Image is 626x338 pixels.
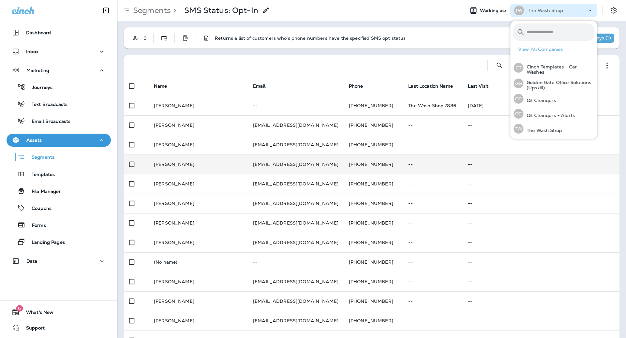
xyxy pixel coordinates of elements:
button: OCOil Changers - Alerts [510,106,597,121]
p: -- [408,201,457,206]
button: Dynamic [157,32,171,45]
td: [PERSON_NAME] [149,174,248,194]
p: > [171,6,176,15]
p: -- [468,318,614,323]
button: Customer Only [129,32,142,45]
p: Segments [25,154,54,161]
button: View All Companies [515,44,597,54]
p: -- [408,123,457,128]
span: Last Location Name [408,83,453,89]
td: [PHONE_NUMBER] [344,233,403,252]
p: Email Broadcasts [25,119,70,125]
button: CTCinch Templates - Car Washes [510,60,597,76]
span: Phone [349,83,363,89]
button: Inbox [7,45,111,58]
button: Distinct Phone Numbers [179,32,192,45]
p: Returns a list of customers who's phone numbers have the specified SMS opt status [215,36,406,41]
button: Data [7,255,111,268]
p: Journeys [25,85,52,91]
td: [PERSON_NAME] [149,272,248,291]
button: Settings [608,5,619,16]
p: -- [468,142,614,147]
p: (No name) [154,259,243,265]
td: [EMAIL_ADDRESS][DOMAIN_NAME] [248,291,344,311]
td: [PHONE_NUMBER] [344,213,403,233]
p: -- [468,299,614,304]
td: [PERSON_NAME] [149,96,248,115]
button: Templates [7,167,111,181]
div: TW [514,6,524,15]
p: -- [408,240,457,245]
td: [PERSON_NAME] [149,311,248,331]
td: [EMAIL_ADDRESS][DOMAIN_NAME] [248,233,344,252]
button: Dashboard [7,26,111,39]
button: Collapse Sidebar [97,4,115,17]
p: -- [408,142,457,147]
p: Assets [26,138,42,143]
span: Name [154,83,167,89]
p: Text Broadcasts [25,102,67,108]
p: -- [408,318,457,323]
button: Forms [7,218,111,232]
button: Search Segments [493,59,506,72]
p: -- [468,259,614,265]
td: [PERSON_NAME] [149,213,248,233]
p: -- [468,279,614,284]
p: Dashboard [26,30,51,35]
p: -- [253,103,338,108]
div: OC [514,109,523,119]
div: OC [514,94,523,104]
td: [PERSON_NAME] [149,135,248,154]
td: [DATE] [463,96,619,115]
div: 0 [142,36,153,41]
td: [EMAIL_ADDRESS][DOMAIN_NAME] [248,115,344,135]
td: [PHONE_NUMBER] [344,311,403,331]
td: [PHONE_NUMBER] [344,174,403,194]
button: Support [7,321,111,334]
div: SMS Status: Opt-In [184,6,258,15]
td: [PHONE_NUMBER] [344,154,403,174]
td: [EMAIL_ADDRESS][DOMAIN_NAME] [248,135,344,154]
p: -- [468,181,614,186]
td: [PHONE_NUMBER] [344,291,403,311]
div: CT [514,63,523,73]
p: -- [468,201,614,206]
td: [EMAIL_ADDRESS][DOMAIN_NAME] [248,311,344,331]
td: [EMAIL_ADDRESS][DOMAIN_NAME] [248,174,344,194]
p: -- [408,181,457,186]
button: Segments [7,150,111,164]
p: Landing Pages [25,240,65,246]
p: -- [408,162,457,167]
td: [PHONE_NUMBER] [344,194,403,213]
td: [PERSON_NAME] [149,154,248,174]
p: Data [26,258,37,264]
p: Marketing [26,68,49,73]
button: Email Broadcasts [7,114,111,128]
button: Assets [7,134,111,147]
td: [PERSON_NAME] [149,115,248,135]
button: Text Broadcasts [7,97,111,111]
span: 6 [16,305,23,312]
td: [EMAIL_ADDRESS][DOMAIN_NAME] [248,213,344,233]
p: -- [468,123,614,128]
p: Oil Changers [523,98,556,103]
div: TW [514,124,523,134]
p: Inbox [26,49,38,54]
td: [EMAIL_ADDRESS][DOMAIN_NAME] [248,154,344,174]
p: Golden Gate Office Solutions (Upskill) [523,80,594,90]
p: -- [408,220,457,226]
p: -- [408,299,457,304]
td: [PERSON_NAME] [149,194,248,213]
td: [PERSON_NAME] [149,233,248,252]
button: Landing Pages [7,235,111,249]
span: What's New [20,310,53,317]
span: Last Visit [468,83,488,89]
td: [PHONE_NUMBER] [344,96,403,115]
td: [PHONE_NUMBER] [344,252,403,272]
td: The Wash Shop 7886 [403,96,462,115]
td: [PHONE_NUMBER] [344,135,403,154]
button: GGGolden Gate Office Solutions (Upskill) [510,76,597,91]
button: Marketing [7,64,111,77]
button: Coupons [7,201,111,215]
p: Oil Changers - Alerts [523,113,575,118]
